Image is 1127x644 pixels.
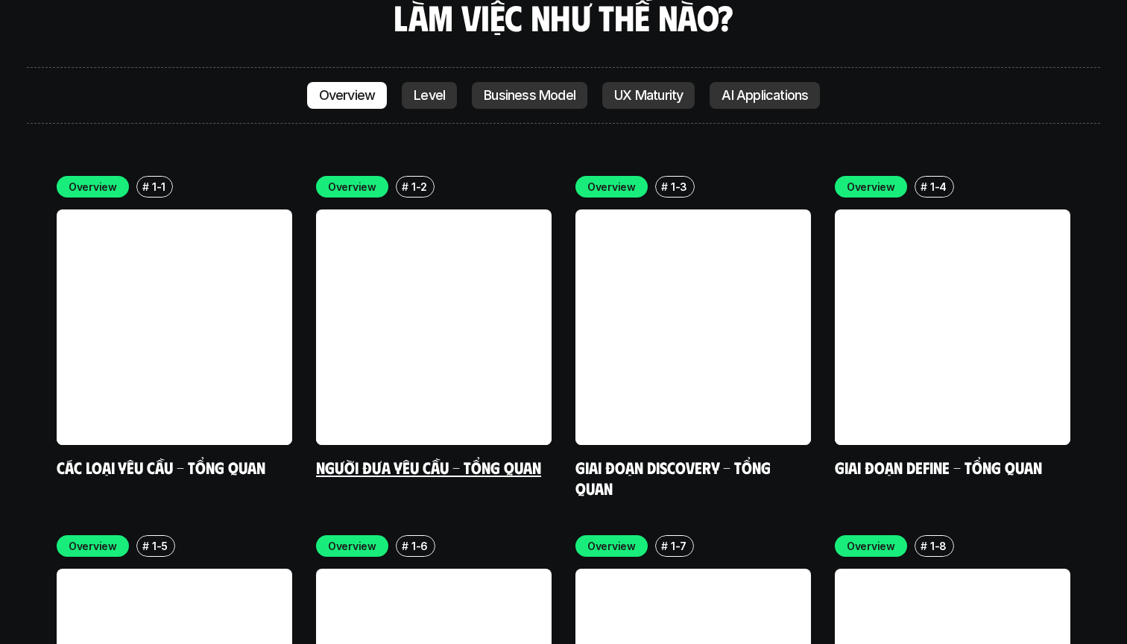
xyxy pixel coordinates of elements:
p: Overview [847,538,895,554]
h6: # [921,181,927,192]
h6: # [142,540,149,552]
p: Overview [587,538,636,554]
a: Người đưa yêu cầu - Tổng quan [316,457,541,477]
p: 1-8 [930,538,947,554]
h6: # [402,540,408,552]
a: Overview [307,82,388,109]
p: 1-2 [411,179,427,195]
p: Overview [587,179,636,195]
p: 1-1 [152,179,165,195]
a: UX Maturity [602,82,695,109]
p: AI Applications [722,88,808,103]
a: AI Applications [710,82,820,109]
a: Level [402,82,457,109]
p: 1-6 [411,538,428,554]
a: Giai đoạn Discovery - Tổng quan [575,457,774,498]
p: Overview [847,179,895,195]
p: Overview [319,88,376,103]
p: 1-5 [152,538,168,554]
p: Overview [328,538,376,554]
p: Level [414,88,445,103]
h6: # [921,540,927,552]
p: Overview [328,179,376,195]
p: 1-3 [671,179,687,195]
a: Các loại yêu cầu - Tổng quan [57,457,265,477]
h6: # [661,540,668,552]
p: Overview [69,538,117,554]
p: UX Maturity [614,88,683,103]
p: Business Model [484,88,575,103]
p: 1-4 [930,179,947,195]
a: Giai đoạn Define - Tổng quan [835,457,1042,477]
p: Overview [69,179,117,195]
h6: # [142,181,149,192]
h6: # [402,181,408,192]
h6: # [661,181,668,192]
p: 1-7 [671,538,686,554]
a: Business Model [472,82,587,109]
